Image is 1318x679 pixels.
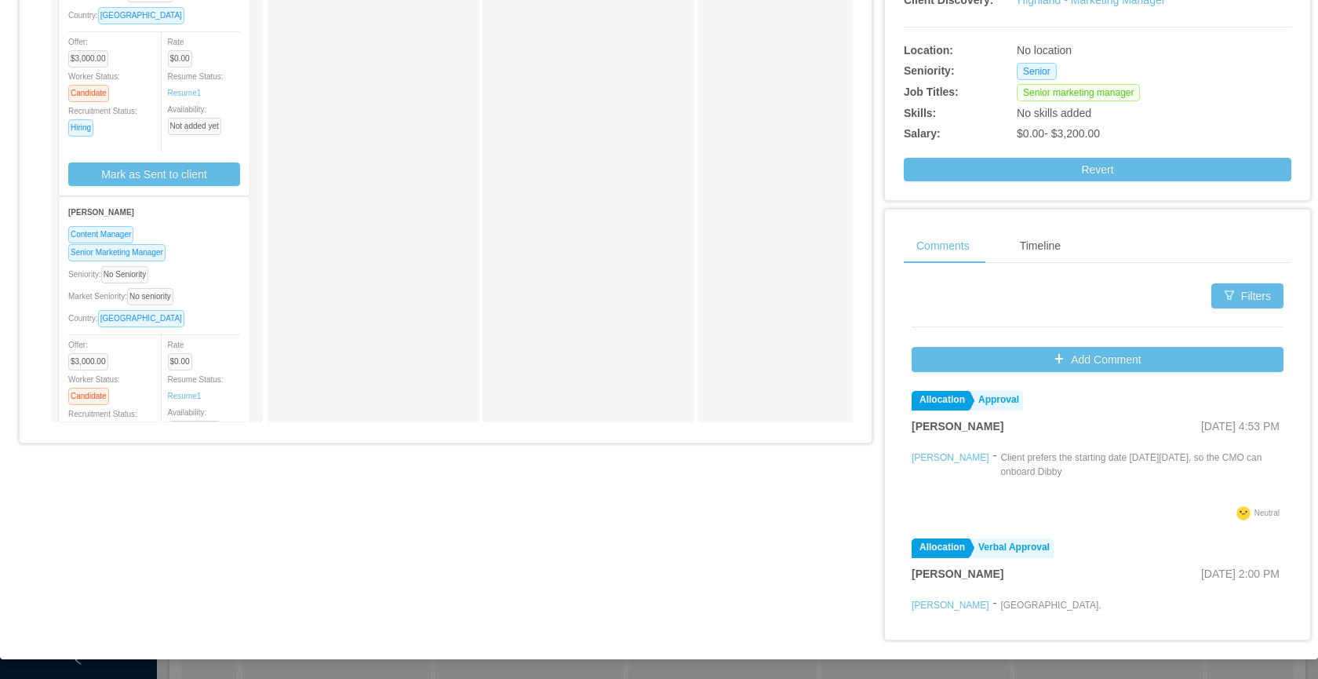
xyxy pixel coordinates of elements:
[168,421,221,438] span: Not added yet
[168,353,192,371] span: $0.00
[168,105,228,130] span: Availability:
[168,50,192,68] span: $0.00
[68,353,108,371] span: $3,000.00
[1000,451,1283,479] p: Client prefers the starting date [DATE][DATE], so the CMO can onboard Dibby
[1201,568,1280,580] span: [DATE] 2:00 PM
[68,292,180,301] span: Market Seniority:
[1254,509,1280,517] span: Neutral
[68,341,115,366] span: Offer:
[1000,598,1283,612] p: [GEOGRAPHIC_DATA],
[912,452,989,463] a: [PERSON_NAME]
[993,447,997,502] div: -
[68,85,109,102] span: Candidate
[68,226,133,243] span: Content Manager
[912,538,969,558] a: Allocation
[127,288,173,305] span: No seniority
[68,50,108,68] span: $3,000.00
[168,408,228,433] span: Availability:
[68,11,191,20] span: Country:
[101,266,148,283] span: No Seniority
[904,44,953,57] b: Location:
[970,538,1054,558] a: Verbal Approval
[168,341,198,366] span: Rate
[168,87,202,99] a: Resume1
[68,208,134,217] strong: [PERSON_NAME]
[68,72,120,97] span: Worker Status:
[1017,84,1140,101] span: Senior marketing manager
[912,391,969,411] a: Allocation
[68,107,137,132] span: Recruitment Status:
[68,388,109,405] span: Candidate
[168,72,224,97] span: Resume Status:
[912,600,989,611] a: [PERSON_NAME]
[1017,127,1100,140] span: $0.00 - $3,200.00
[1017,107,1091,119] span: No skills added
[904,127,941,140] b: Salary:
[168,375,224,400] span: Resume Status:
[168,118,221,135] span: Not added yet
[1017,63,1057,80] span: Senior
[98,310,184,327] span: [GEOGRAPHIC_DATA]
[904,86,959,98] b: Job Titles:
[68,410,137,435] span: Recruitment Status:
[68,270,155,279] span: Seniority:
[912,568,1003,580] strong: [PERSON_NAME]
[168,390,202,402] a: Resume1
[68,314,191,323] span: Country:
[1201,420,1280,433] span: [DATE] 4:53 PM
[904,64,955,77] b: Seniority:
[68,244,166,261] span: Senior Marketing Manager
[68,38,115,63] span: Offer:
[1211,283,1283,308] button: icon: filterFilters
[904,158,1291,181] button: Revert
[970,391,1023,411] a: Approval
[904,107,936,119] b: Skills:
[1017,42,1211,59] div: No location
[168,38,198,63] span: Rate
[68,119,93,137] span: Hiring
[68,375,120,400] span: Worker Status:
[904,228,982,264] div: Comments
[1007,228,1073,264] div: Timeline
[98,7,184,24] span: [GEOGRAPHIC_DATA]
[912,347,1283,372] button: icon: plusAdd Comment
[68,162,240,186] button: Mark as Sent to client
[912,420,1003,433] strong: [PERSON_NAME]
